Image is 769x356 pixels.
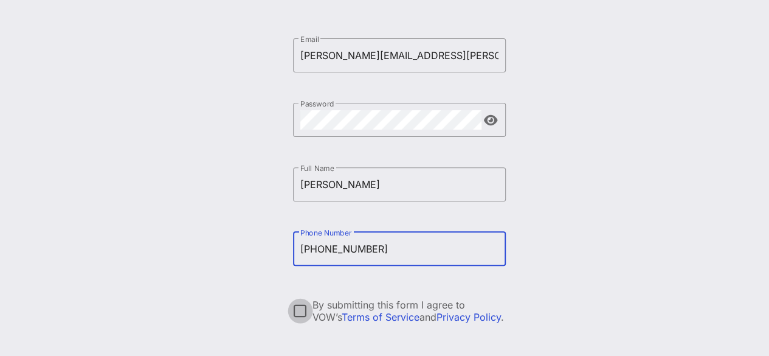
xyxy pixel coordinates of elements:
[300,35,319,44] label: Email
[300,99,334,108] label: Password
[300,228,351,237] label: Phone Number
[312,299,506,323] div: By submitting this form I agree to VOW’s and .
[342,311,419,323] a: Terms of Service
[436,311,501,323] a: Privacy Policy
[484,114,498,127] button: append icon
[300,164,334,173] label: Full Name
[300,239,498,259] input: Phone Number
